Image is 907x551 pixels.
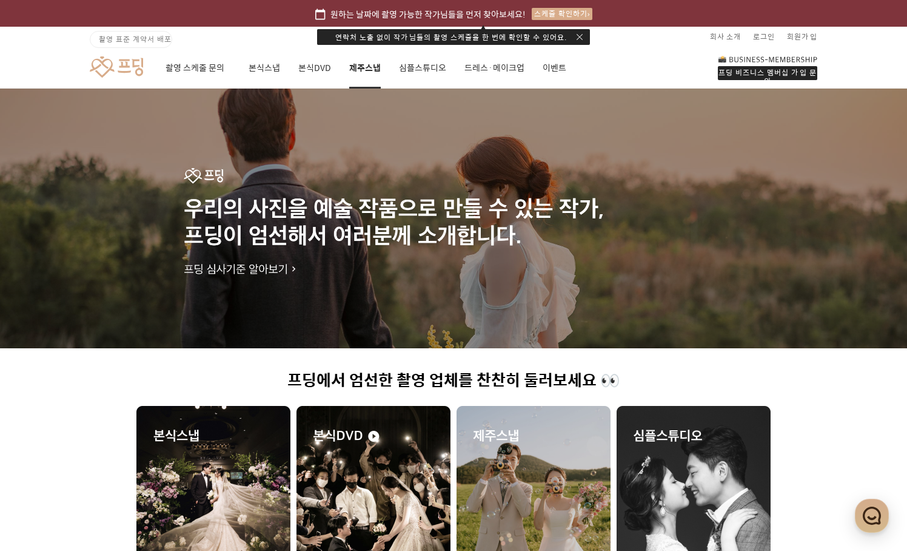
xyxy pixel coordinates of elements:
[787,27,817,46] a: 회원가입
[80,385,156,415] a: 대화
[111,404,126,413] span: 대화
[4,385,80,415] a: 홈
[136,371,771,390] h1: 프딩에서 엄선한 촬영 업체를 찬찬히 둘러보세요 👀
[90,31,172,48] a: 촬영 표준 계약서 배포
[317,29,590,45] div: 연락처 노출 없이 작가님들의 촬영 스케줄을 한 번에 확인할 수 있어요.
[156,385,233,415] a: 설정
[718,66,817,80] div: 프딩 비즈니스 멤버십 가입 문의
[710,27,741,46] a: 회사 소개
[399,47,446,89] a: 심플스튜디오
[718,55,817,80] a: 프딩 비즈니스 멤버십 가입 문의
[532,8,592,20] div: 스케줄 확인하기
[249,47,280,89] a: 본식스냅
[464,47,524,89] a: 드레스·메이크업
[99,33,172,44] span: 촬영 표준 계약서 배포
[330,7,526,21] span: 원하는 날짜에 촬영 가능한 작가님들을 먼저 찾아보세요!
[349,47,381,89] a: 제주스냅
[38,403,45,413] span: 홈
[543,47,566,89] a: 이벤트
[753,27,775,46] a: 로그인
[187,403,202,413] span: 설정
[298,47,331,89] a: 본식DVD
[166,47,230,89] a: 촬영 스케줄 문의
